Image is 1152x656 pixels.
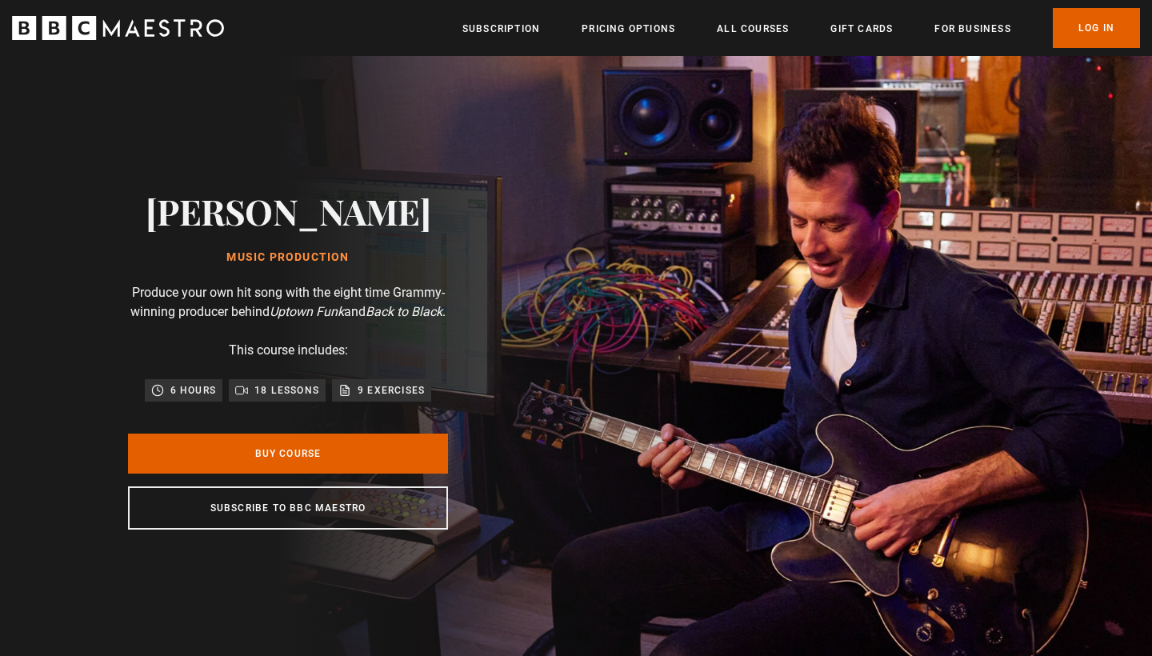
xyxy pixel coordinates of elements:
a: Log In [1053,8,1140,48]
p: This course includes: [229,341,348,360]
svg: BBC Maestro [12,16,224,40]
i: Uptown Funk [270,304,344,319]
p: Produce your own hit song with the eight time Grammy-winning producer behind and . [128,283,448,322]
a: All Courses [717,21,789,37]
p: 9 exercises [358,382,425,398]
p: 18 lessons [254,382,319,398]
i: Back to Black [366,304,442,319]
a: Subscription [462,21,540,37]
nav: Primary [462,8,1140,48]
a: Buy Course [128,434,448,474]
h2: [PERSON_NAME] [146,190,431,231]
a: Pricing Options [582,21,675,37]
a: For business [934,21,1010,37]
a: Gift Cards [830,21,893,37]
h1: Music Production [146,251,431,264]
a: Subscribe to BBC Maestro [128,486,448,530]
p: 6 hours [170,382,216,398]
